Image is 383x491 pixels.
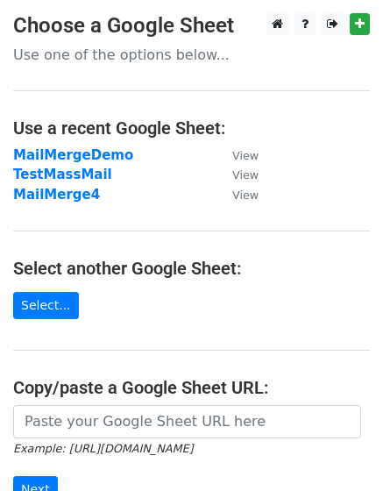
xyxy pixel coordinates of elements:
small: View [232,189,259,202]
h4: Use a recent Google Sheet: [13,117,370,139]
h4: Select another Google Sheet: [13,258,370,279]
small: View [232,149,259,162]
a: Select... [13,292,79,319]
p: Use one of the options below... [13,46,370,64]
a: MailMergeDemo [13,147,133,163]
a: View [215,147,259,163]
small: View [232,168,259,181]
small: Example: [URL][DOMAIN_NAME] [13,442,193,455]
a: MailMerge4 [13,187,100,203]
h3: Choose a Google Sheet [13,13,370,39]
a: View [215,187,259,203]
a: TestMassMail [13,167,112,182]
h4: Copy/paste a Google Sheet URL: [13,377,370,398]
input: Paste your Google Sheet URL here [13,405,361,438]
a: View [215,167,259,182]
